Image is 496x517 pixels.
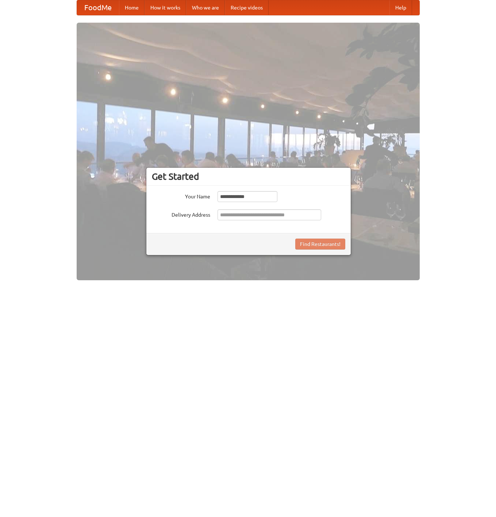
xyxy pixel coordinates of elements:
[152,191,210,200] label: Your Name
[119,0,145,15] a: Home
[225,0,269,15] a: Recipe videos
[186,0,225,15] a: Who we are
[389,0,412,15] a: Help
[152,209,210,218] label: Delivery Address
[145,0,186,15] a: How it works
[295,239,345,250] button: Find Restaurants!
[77,0,119,15] a: FoodMe
[152,171,345,182] h3: Get Started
